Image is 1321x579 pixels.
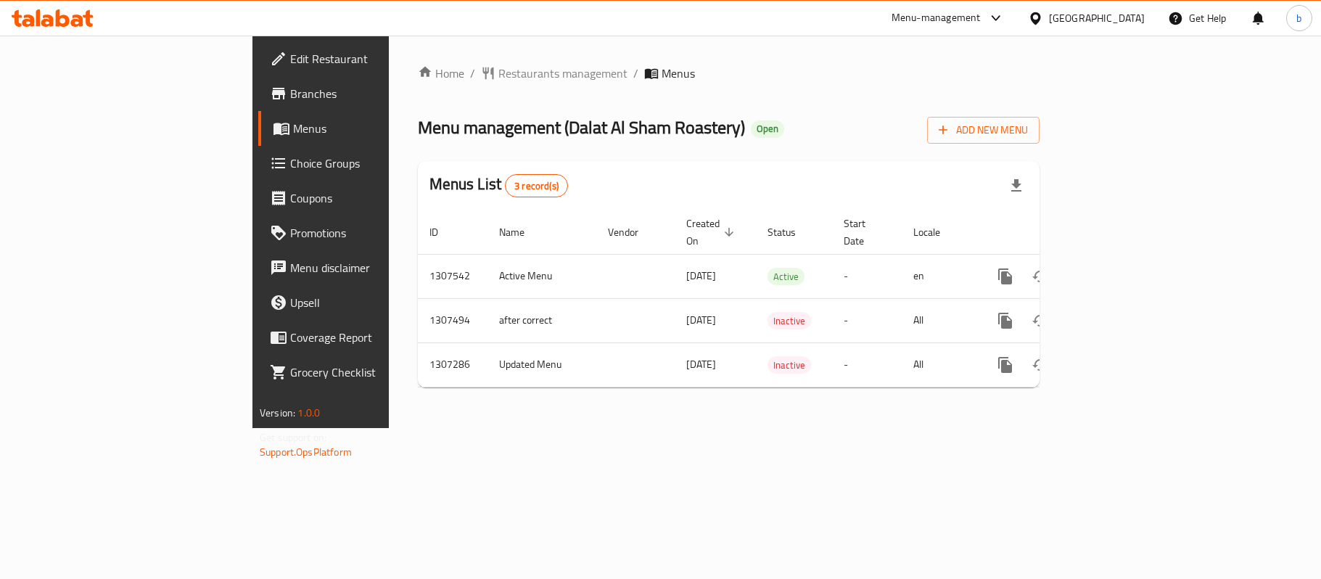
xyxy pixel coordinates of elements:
span: Branches [290,85,461,102]
button: Add New Menu [927,117,1040,144]
div: Inactive [768,356,811,374]
td: - [832,254,902,298]
span: [DATE] [686,311,716,329]
span: Menus [662,65,695,82]
span: Choice Groups [290,155,461,172]
div: Total records count [505,174,568,197]
td: All [902,298,976,342]
span: Grocery Checklist [290,364,461,381]
div: Open [751,120,784,138]
a: Restaurants management [481,65,627,82]
span: Inactive [768,313,811,329]
a: Coverage Report [258,320,473,355]
span: Coupons [290,189,461,207]
td: All [902,342,976,387]
span: Version: [260,403,295,422]
a: Upsell [258,285,473,320]
span: Inactive [768,357,811,374]
span: Locale [913,223,959,241]
nav: breadcrumb [418,65,1040,82]
a: Coupons [258,181,473,215]
span: Status [768,223,815,241]
div: Inactive [768,312,811,329]
a: Branches [258,76,473,111]
span: Restaurants management [498,65,627,82]
a: Edit Restaurant [258,41,473,76]
span: Promotions [290,224,461,242]
th: Actions [976,210,1139,255]
button: Change Status [1023,259,1058,294]
span: Edit Restaurant [290,50,461,67]
div: Menu-management [892,9,981,27]
span: Upsell [290,294,461,311]
a: Promotions [258,215,473,250]
button: more [988,348,1023,382]
button: more [988,259,1023,294]
a: Menus [258,111,473,146]
td: - [832,342,902,387]
span: Add New Menu [939,121,1028,139]
h2: Menus List [429,173,568,197]
button: Change Status [1023,348,1058,382]
span: 1.0.0 [297,403,320,422]
span: ID [429,223,457,241]
span: Coverage Report [290,329,461,346]
td: en [902,254,976,298]
td: Updated Menu [487,342,596,387]
span: Menu management ( Dalat Al Sham Roastery ) [418,111,745,144]
span: b [1296,10,1301,26]
span: Open [751,123,784,135]
span: Created On [686,215,738,250]
li: / [633,65,638,82]
a: Grocery Checklist [258,355,473,390]
span: [DATE] [686,355,716,374]
span: Get support on: [260,428,326,447]
span: 3 record(s) [506,179,567,193]
span: Vendor [608,223,657,241]
span: [DATE] [686,266,716,285]
div: Export file [999,168,1034,203]
button: more [988,303,1023,338]
div: [GEOGRAPHIC_DATA] [1049,10,1145,26]
td: after correct [487,298,596,342]
a: Menu disclaimer [258,250,473,285]
td: Active Menu [487,254,596,298]
table: enhanced table [418,210,1139,387]
a: Choice Groups [258,146,473,181]
span: Start Date [844,215,884,250]
td: - [832,298,902,342]
span: Active [768,268,804,285]
span: Name [499,223,543,241]
button: Change Status [1023,303,1058,338]
span: Menus [293,120,461,137]
a: Support.OpsPlatform [260,443,352,461]
span: Menu disclaimer [290,259,461,276]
